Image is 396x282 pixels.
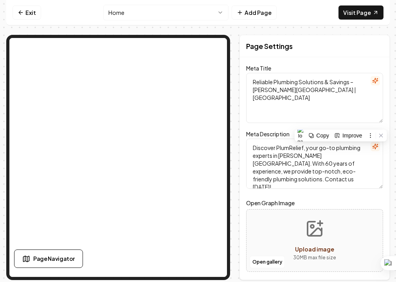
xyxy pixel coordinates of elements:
a: Visit Page [338,5,383,20]
button: Upload image [287,213,342,268]
label: Open Graph Image [246,198,383,208]
a: Exit [13,5,41,20]
label: Meta Description [246,130,290,137]
span: Upload image [295,246,334,253]
label: Meta Title [246,65,271,72]
button: Page Navigator [14,249,83,268]
button: Open gallery [250,256,285,268]
h2: Page Settings [246,41,293,52]
button: Add Page [232,5,277,20]
span: Page Navigator [33,255,75,263]
p: 30 MB max file size [293,254,336,262]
